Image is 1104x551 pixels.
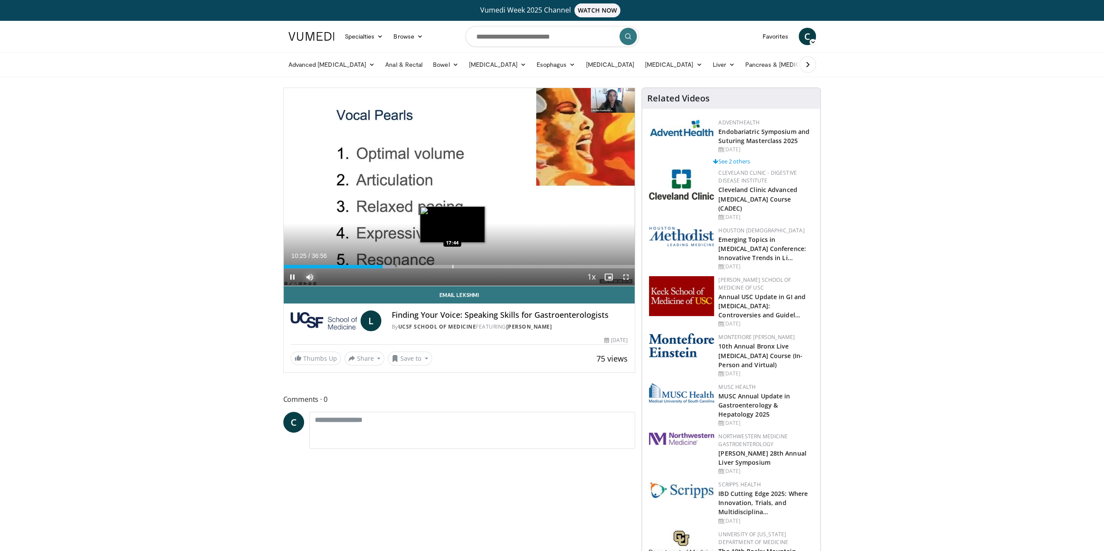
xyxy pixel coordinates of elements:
a: MUSC Health [718,383,756,391]
a: University of [US_STATE] Department of Medicine [718,531,788,546]
span: WATCH NOW [574,3,620,17]
a: Advanced [MEDICAL_DATA] [283,56,380,73]
img: UCSF School of Medicine [291,310,357,331]
img: 5c3c682d-da39-4b33-93a5-b3fb6ba9580b.jpg.150x105_q85_autocrop_double_scale_upscale_version-0.2.jpg [649,119,714,137]
img: 5e4488cc-e109-4a4e-9fd9-73bb9237ee91.png.150x105_q85_autocrop_double_scale_upscale_version-0.2.png [649,227,714,246]
a: 10th Annual Bronx Live [MEDICAL_DATA] Course (In-Person and Virtual) [718,342,803,368]
a: [MEDICAL_DATA] [464,56,531,73]
button: Pause [284,268,301,286]
a: Favorites [757,28,793,45]
a: Houston [DEMOGRAPHIC_DATA] [718,227,804,234]
button: Share [344,352,385,365]
h4: Finding Your Voice: Speaking Skills for Gastroenterologists [392,310,628,320]
div: Progress Bar [284,265,635,268]
button: Playback Rate [583,268,600,286]
a: Endobariatric Symposium and Suturing Masterclass 2025 [718,127,809,145]
button: Enable picture-in-picture mode [600,268,617,286]
a: Bowel [428,56,463,73]
a: [MEDICAL_DATA] [580,56,639,73]
img: b0142b4c-93a1-4b58-8f91-5265c282693c.png.150x105_q85_autocrop_double_scale_upscale_version-0.2.png [649,333,714,357]
a: L [360,310,381,331]
a: See 2 others [713,157,750,165]
a: Browse [388,28,428,45]
a: Thumbs Up [291,352,341,365]
a: Northwestern Medicine Gastroenterology [718,433,788,448]
a: Esophagus [531,56,581,73]
img: 37f2bdae-6af4-4c49-ae65-fb99e80643fa.png.150x105_q85_autocrop_double_scale_upscale_version-0.2.jpg [649,433,714,445]
a: Pancreas & [MEDICAL_DATA] [740,56,842,73]
a: [PERSON_NAME] [506,323,552,330]
a: UCSF School of Medicine [398,323,476,330]
input: Search topics, interventions [465,26,639,47]
a: Anal & Rectal [380,56,428,73]
div: [DATE] [718,419,813,427]
button: Save to [388,352,432,365]
div: [DATE] [718,263,813,271]
a: Annual USC Update in GI and [MEDICAL_DATA]: Controversies and Guidel… [718,293,806,319]
div: [DATE] [718,213,813,221]
img: VuMedi Logo [288,32,334,41]
img: image.jpeg [420,206,485,243]
a: Emerging Topics in [MEDICAL_DATA] Conference: Innovative Trends in Li… [718,235,806,262]
img: 28791e84-01ee-459c-8a20-346b708451fc.webp.150x105_q85_autocrop_double_scale_upscale_version-0.2.png [649,383,714,403]
div: [DATE] [718,320,813,328]
a: [MEDICAL_DATA] [639,56,707,73]
a: Cleveland Clinic - Digestive Disease Institute [718,169,797,184]
a: Scripps Health [718,481,760,488]
button: Mute [301,268,318,286]
button: Fullscreen [617,268,635,286]
span: / [308,252,310,259]
a: Specialties [340,28,389,45]
a: C [799,28,816,45]
span: 10:25 [292,252,307,259]
a: Vumedi Week 2025 ChannelWATCH NOW [290,3,815,17]
div: [DATE] [718,146,813,153]
span: 36:56 [311,252,327,259]
div: [DATE] [718,467,813,475]
span: Comments 0 [283,394,636,405]
a: MUSC Annual Update in Gastroenterology & Hepatology 2025 [718,392,790,418]
span: 75 views [596,353,628,364]
a: [PERSON_NAME] School of Medicine of USC [718,276,791,291]
a: C [283,412,304,433]
a: [PERSON_NAME] 28th Annual Liver Symposium [718,449,806,466]
h4: Related Videos [647,93,710,104]
a: Liver [707,56,740,73]
div: [DATE] [718,370,813,378]
img: c9f2b0b7-b02a-4276-a72a-b0cbb4230bc1.jpg.150x105_q85_autocrop_double_scale_upscale_version-0.2.jpg [649,481,714,499]
a: Montefiore [PERSON_NAME] [718,333,795,341]
video-js: Video Player [284,88,635,286]
img: 26c3db21-1732-4825-9e63-fd6a0021a399.jpg.150x105_q85_autocrop_double_scale_upscale_version-0.2.jpg [649,169,714,200]
div: [DATE] [604,336,628,344]
a: Cleveland Clinic Advanced [MEDICAL_DATA] Course (CADEC) [718,186,797,212]
div: By FEATURING [392,323,628,331]
div: [DATE] [718,517,813,525]
a: IBD Cutting Edge 2025: Where Innovation, Trials, and Multidisciplina… [718,489,808,516]
a: AdventHealth [718,119,760,126]
a: Email Lekshmi [284,286,635,303]
img: 7b941f1f-d101-407a-8bfa-07bd47db01ba.png.150x105_q85_autocrop_double_scale_upscale_version-0.2.jpg [649,276,714,316]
